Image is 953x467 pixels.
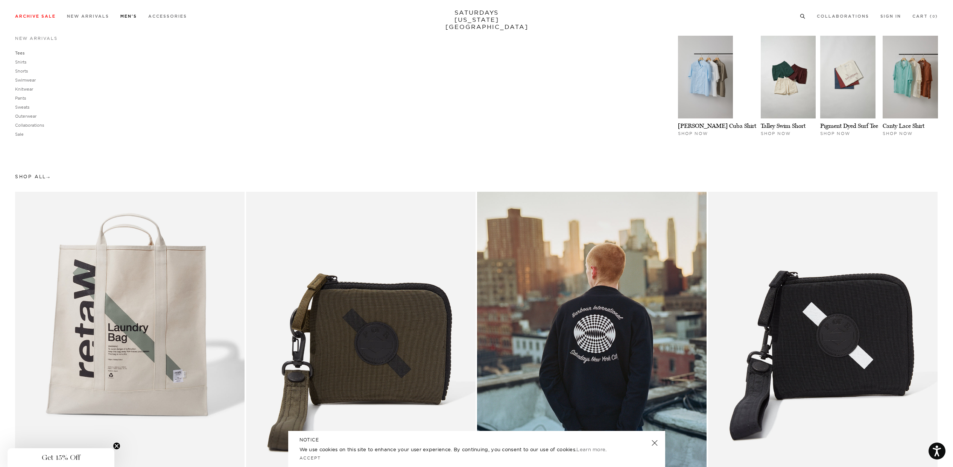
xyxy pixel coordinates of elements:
[15,59,26,65] a: Shirts
[15,14,56,18] a: Archive Sale
[820,122,878,129] a: Pigment Dyed Surf Tee
[15,36,58,41] a: New Arrivals
[912,14,938,18] a: Cart (0)
[883,122,924,129] a: Canty Lace Shirt
[932,15,935,18] small: 0
[15,123,44,128] a: Collaborations
[67,14,109,18] a: New Arrivals
[299,455,321,461] a: Accept
[761,122,806,129] a: Talley Swim Short
[148,14,187,18] a: Accessories
[15,86,33,92] a: Knitwear
[678,122,756,129] a: [PERSON_NAME] Cuba Shirt
[880,14,901,18] a: Sign In
[15,132,24,137] a: Sale
[42,453,80,462] span: Get 15% Off
[299,437,654,443] h5: NOTICE
[15,105,29,110] a: Sweats
[445,9,508,30] a: SATURDAYS[US_STATE][GEOGRAPHIC_DATA]
[15,68,28,74] a: Shorts
[15,156,938,168] h3: Collaborations
[15,174,50,179] a: Shop All
[15,50,24,56] a: Tees
[120,14,137,18] a: Men's
[299,446,627,453] p: We use cookies on this site to enhance your user experience. By continuing, you consent to our us...
[576,446,605,452] a: Learn more
[113,442,120,450] button: Close teaser
[817,14,869,18] a: Collaborations
[15,114,36,119] a: Outerwear
[15,96,26,101] a: Pants
[8,448,114,467] div: Get 15% OffClose teaser
[15,77,36,83] a: Swimwear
